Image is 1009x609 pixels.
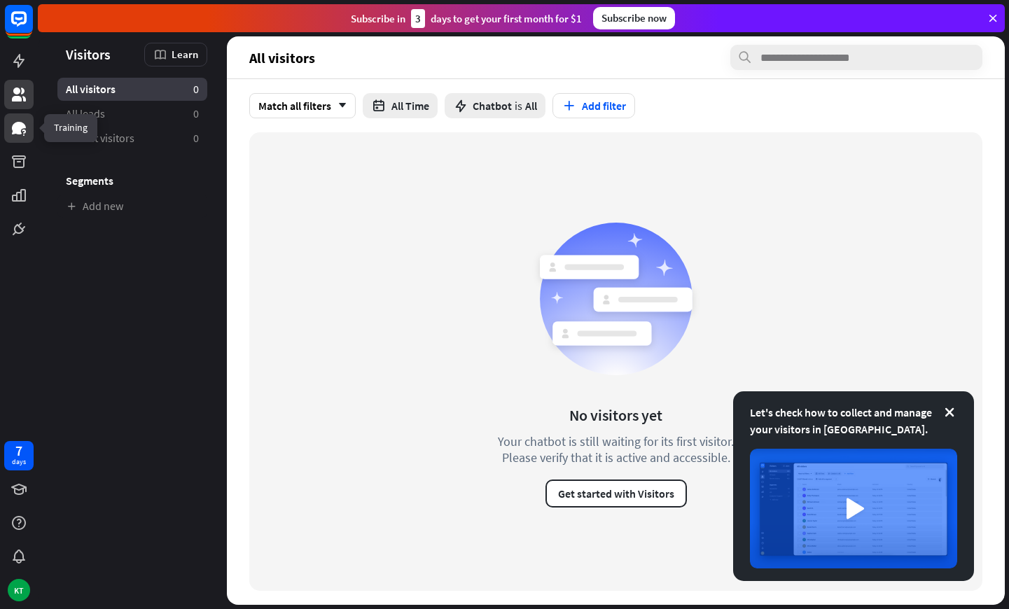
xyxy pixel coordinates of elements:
a: All leads 0 [57,102,207,125]
span: Recent visitors [66,131,134,146]
span: All [525,99,537,113]
a: Add new [57,195,207,218]
div: Subscribe in days to get your first month for $1 [351,9,582,28]
a: 7 days [4,441,34,470]
span: Visitors [66,46,111,62]
span: is [515,99,522,113]
span: All visitors [249,50,315,66]
aside: 0 [193,82,199,97]
h3: Segments [57,174,207,188]
aside: 0 [193,106,199,121]
aside: 0 [193,131,199,146]
i: arrow_down [331,101,347,110]
span: Chatbot [473,99,512,113]
div: Your chatbot is still waiting for its first visitor. Please verify that it is active and accessible. [473,433,760,465]
span: All leads [66,106,105,121]
span: Learn [172,48,198,61]
a: Recent visitors 0 [57,127,207,150]
div: days [12,457,26,467]
button: All Time [363,93,438,118]
div: Let's check how to collect and manage your visitors in [GEOGRAPHIC_DATA]. [750,404,957,437]
button: Get started with Visitors [545,479,687,507]
div: Match all filters [249,93,356,118]
img: image [750,449,957,568]
div: KT [8,579,30,601]
span: All visitors [66,82,116,97]
div: No visitors yet [569,405,662,425]
div: 3 [411,9,425,28]
div: 7 [15,444,22,457]
button: Add filter [552,93,635,118]
div: Subscribe now [593,7,675,29]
